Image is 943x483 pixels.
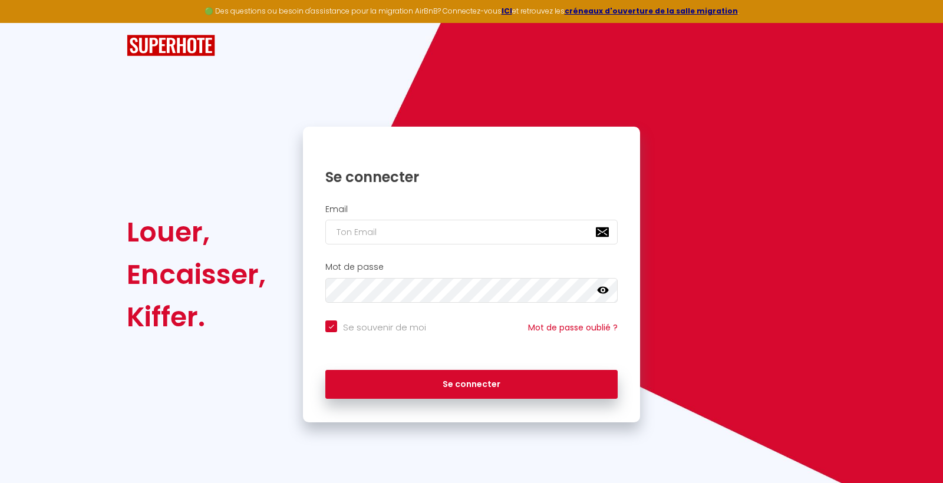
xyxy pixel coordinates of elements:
button: Se connecter [325,370,618,399]
div: Kiffer. [127,296,266,338]
input: Ton Email [325,220,618,244]
a: créneaux d'ouverture de la salle migration [565,6,738,16]
div: Louer, [127,211,266,253]
h2: Email [325,204,618,214]
h1: Se connecter [325,168,618,186]
img: SuperHote logo [127,35,215,57]
div: Encaisser, [127,253,266,296]
a: ICI [502,6,512,16]
h2: Mot de passe [325,262,618,272]
a: Mot de passe oublié ? [528,322,618,333]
